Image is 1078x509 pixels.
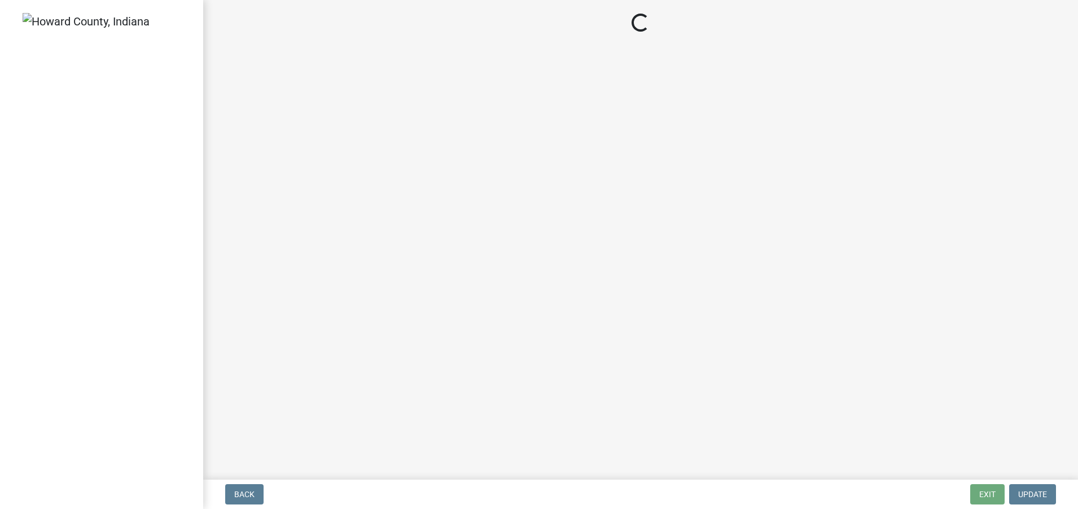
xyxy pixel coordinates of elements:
[23,13,150,30] img: Howard County, Indiana
[1009,484,1056,504] button: Update
[970,484,1005,504] button: Exit
[234,490,255,499] span: Back
[1018,490,1047,499] span: Update
[225,484,264,504] button: Back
